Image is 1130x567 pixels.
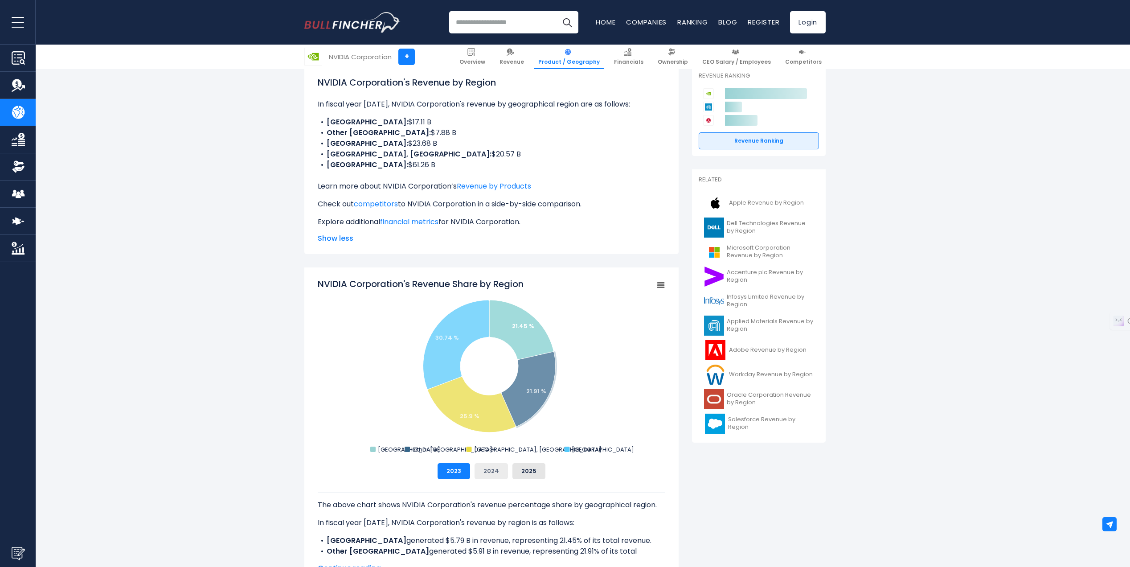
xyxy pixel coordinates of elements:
[727,318,814,333] span: Applied Materials Revenue by Region
[699,72,819,80] p: Revenue Ranking
[704,414,725,434] img: CRM logo
[318,149,665,160] li: $20.57 B
[718,17,737,27] a: Blog
[318,500,665,510] p: The above chart shows NVIDIA Corporation's revenue percentage share by geographical region.
[327,546,429,556] b: Other [GEOGRAPHIC_DATA]
[438,463,470,479] button: 2023
[327,535,406,546] b: [GEOGRAPHIC_DATA]
[512,322,534,330] text: 21.45 %
[699,313,819,338] a: Applied Materials Revenue by Region
[512,463,545,479] button: 2025
[704,242,724,262] img: MSFT logo
[378,445,440,454] text: [GEOGRAPHIC_DATA]
[727,269,814,284] span: Accenture plc Revenue by Region
[748,17,779,27] a: Register
[318,278,524,290] tspan: NVIDIA Corporation's Revenue Share by Region
[699,215,819,240] a: Dell Technologies Revenue by Region
[572,445,634,454] text: [GEOGRAPHIC_DATA]
[699,191,819,215] a: Apple Revenue by Region
[729,346,807,354] span: Adobe Revenue by Region
[318,199,665,210] p: Check out to NVIDIA Corporation in a side-by-side comparison.
[704,389,724,409] img: ORCL logo
[698,45,775,69] a: CEO Salary / Employees
[699,362,819,387] a: Workday Revenue by Region
[318,518,665,528] p: In fiscal year [DATE], NVIDIA Corporation's revenue by region is as follows:
[704,218,724,238] img: DELL logo
[318,160,665,170] li: $61.26 B
[459,58,485,66] span: Overview
[329,52,392,62] div: NVIDIA Corporation
[318,217,665,227] p: Explore additional for NVIDIA Corporation.
[704,193,726,213] img: AAPL logo
[729,371,813,378] span: Workday Revenue by Region
[534,45,604,69] a: Product / Geography
[435,333,459,342] text: 30.74 %
[654,45,692,69] a: Ownership
[460,412,479,420] text: 25.9 %
[318,138,665,149] li: $23.68 B
[354,199,398,209] a: competitors
[658,58,688,66] span: Ownership
[596,17,615,27] a: Home
[727,293,814,308] span: Infosys Limited Revenue by Region
[699,289,819,313] a: Infosys Limited Revenue by Region
[728,416,814,431] span: Salesforce Revenue by Region
[699,176,819,184] p: Related
[499,58,524,66] span: Revenue
[475,463,508,479] button: 2024
[474,445,602,454] text: [GEOGRAPHIC_DATA], [GEOGRAPHIC_DATA]
[318,233,665,244] span: Show less
[699,411,819,436] a: Salesforce Revenue by Region
[699,387,819,411] a: Oracle Corporation Revenue by Region
[327,127,431,138] b: Other [GEOGRAPHIC_DATA]:
[327,160,408,170] b: [GEOGRAPHIC_DATA]:
[412,445,492,454] text: Other [GEOGRAPHIC_DATA]
[699,338,819,362] a: Adobe Revenue by Region
[704,340,726,360] img: ADBE logo
[327,149,491,159] b: [GEOGRAPHIC_DATA], [GEOGRAPHIC_DATA]:
[318,117,665,127] li: $17.11 B
[318,99,665,110] p: In fiscal year [DATE], NVIDIA Corporation's revenue by geographical region are as follows:
[790,11,826,33] a: Login
[703,88,714,99] img: NVIDIA Corporation competitors logo
[704,267,724,287] img: ACN logo
[704,365,726,385] img: WDAY logo
[703,102,714,112] img: Applied Materials competitors logo
[304,12,400,33] a: Go to homepage
[702,58,771,66] span: CEO Salary / Employees
[327,138,408,148] b: [GEOGRAPHIC_DATA]:
[327,117,408,127] b: [GEOGRAPHIC_DATA]:
[699,132,819,149] a: Revenue Ranking
[455,45,489,69] a: Overview
[610,45,647,69] a: Financials
[626,17,667,27] a: Companies
[318,76,665,89] h1: NVIDIA Corporation's Revenue by Region
[318,535,665,546] li: generated $5.79 B in revenue, representing 21.45% of its total revenue.
[699,240,819,264] a: Microsoft Corporation Revenue by Region
[614,58,643,66] span: Financials
[538,58,600,66] span: Product / Geography
[556,11,578,33] button: Search
[318,278,665,456] svg: NVIDIA Corporation's Revenue Share by Region
[699,264,819,289] a: Accenture plc Revenue by Region
[677,17,708,27] a: Ranking
[305,48,322,65] img: NVDA logo
[318,127,665,138] li: $7.88 B
[785,58,822,66] span: Competitors
[703,115,714,126] img: Broadcom competitors logo
[495,45,528,69] a: Revenue
[12,160,25,173] img: Ownership
[398,49,415,65] a: +
[727,244,814,259] span: Microsoft Corporation Revenue by Region
[457,181,531,191] a: Revenue by Products
[729,199,804,207] span: Apple Revenue by Region
[727,391,814,407] span: Oracle Corporation Revenue by Region
[526,387,546,395] text: 21.91 %
[380,217,438,227] a: financial metrics
[704,316,724,336] img: AMAT logo
[304,12,401,33] img: Bullfincher logo
[781,45,826,69] a: Competitors
[318,181,665,192] p: Learn more about NVIDIA Corporation’s
[727,220,814,235] span: Dell Technologies Revenue by Region
[704,291,724,311] img: INFY logo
